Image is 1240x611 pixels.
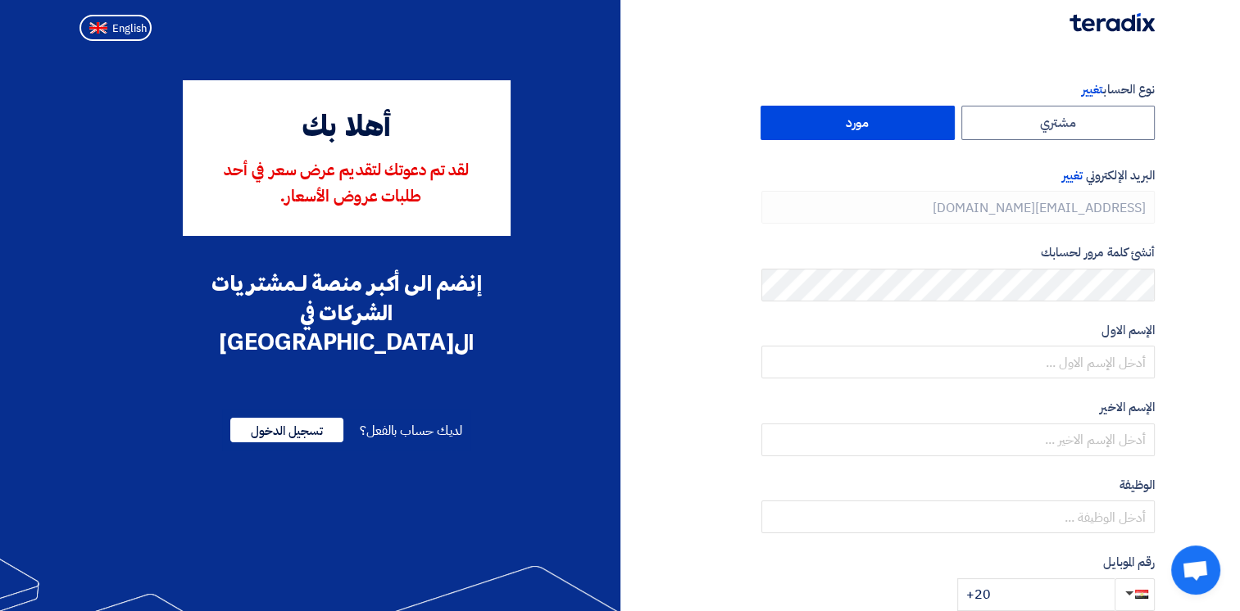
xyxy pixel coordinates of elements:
[761,166,1155,185] label: البريد الإلكتروني
[761,321,1155,340] label: الإسم الاول
[1062,166,1083,184] span: تغيير
[230,418,343,442] span: تسجيل الدخول
[183,269,511,357] div: إنضم الى أكبر منصة لـمشتريات الشركات في ال[GEOGRAPHIC_DATA]
[761,106,955,140] label: مورد
[761,476,1155,495] label: الوظيفة
[206,106,488,151] div: أهلا بك
[1082,80,1103,98] span: تغيير
[79,15,152,41] button: English
[761,553,1155,572] label: رقم الموبايل
[89,22,107,34] img: en-US.png
[1070,13,1155,32] img: Teradix logo
[761,398,1155,417] label: الإسم الاخير
[761,500,1155,533] input: أدخل الوظيفة ...
[1171,545,1220,595] a: Open chat
[224,163,469,206] span: لقد تم دعوتك لتقديم عرض سعر في أحد طلبات عروض الأسعار.
[761,423,1155,456] input: أدخل الإسم الاخير ...
[761,243,1155,262] label: أنشئ كلمة مرور لحسابك
[360,421,462,441] span: لديك حساب بالفعل؟
[761,346,1155,378] input: أدخل الإسم الاول ...
[761,191,1155,224] input: أدخل بريد العمل الإلكتروني الخاص بك ...
[761,80,1155,99] label: نوع الحساب
[957,578,1115,611] input: أدخل رقم الموبايل ...
[112,23,147,34] span: English
[230,421,343,441] a: تسجيل الدخول
[961,106,1156,140] label: مشتري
